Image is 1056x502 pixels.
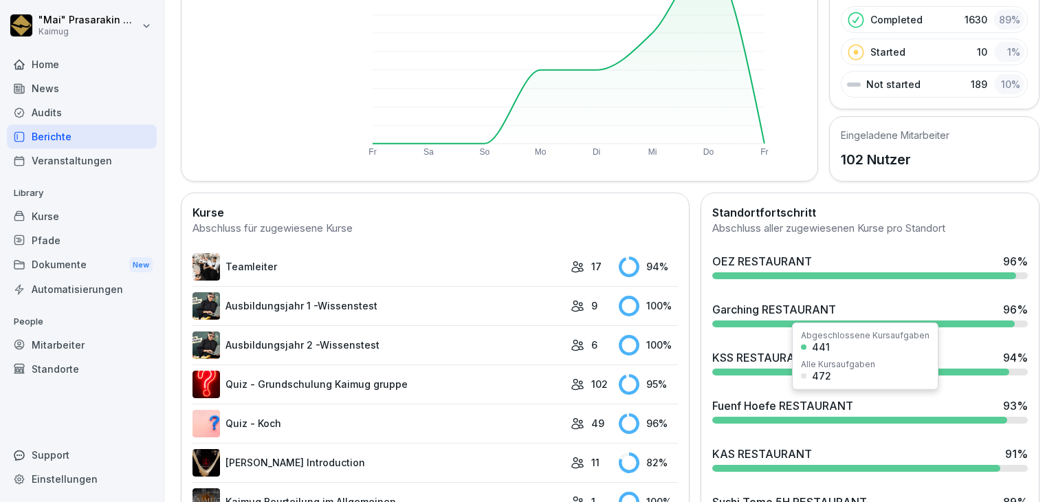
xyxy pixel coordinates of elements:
[192,331,220,359] img: kdhala7dy4uwpjq3l09r8r31.png
[994,10,1024,30] div: 89 %
[1003,301,1028,318] div: 96 %
[712,204,1028,221] h2: Standortfortschritt
[7,124,157,149] a: Berichte
[619,335,678,356] div: 100 %
[1005,446,1028,462] div: 91 %
[480,147,490,157] text: So
[619,374,678,395] div: 95 %
[192,253,564,281] a: Teamleiter
[7,182,157,204] p: Library
[192,204,678,221] h2: Kurse
[7,52,157,76] a: Home
[870,45,905,59] p: Started
[994,74,1024,94] div: 10 %
[841,128,949,142] h5: Eingeladene Mitarbeiter
[712,446,812,462] div: KAS RESTAURANT
[971,77,987,91] p: 189
[812,342,830,352] div: 441
[712,301,836,318] div: Garching RESTAURANT
[1003,349,1028,366] div: 94 %
[192,221,678,237] div: Abschluss für zugewiesene Kurse
[7,277,157,301] a: Automatisierungen
[1003,253,1028,270] div: 96 %
[7,311,157,333] p: People
[192,371,564,398] a: Quiz - Grundschulung Kaimug gruppe
[591,338,597,352] p: 6
[591,416,604,430] p: 49
[619,452,678,473] div: 82 %
[7,228,157,252] a: Pfade
[192,449,564,477] a: [PERSON_NAME] Introduction
[841,149,949,170] p: 102 Nutzer
[977,45,987,59] p: 10
[761,147,769,157] text: Fr
[535,147,547,157] text: Mo
[192,292,564,320] a: Ausbildungsjahr 1 -Wissenstest
[192,292,220,320] img: m7c771e1b5zzexp1p9raqxk8.png
[7,76,157,100] a: News
[7,149,157,173] a: Veranstaltungen
[591,259,602,274] p: 17
[1003,397,1028,414] div: 93 %
[703,147,714,157] text: Do
[712,349,811,366] div: KSS RESTAURANT
[192,371,220,398] img: ima4gw5kbha2jc8jl1pti4b9.png
[707,296,1033,333] a: Garching RESTAURANT96%
[192,410,564,437] a: Quiz - Koch
[423,147,434,157] text: Sa
[801,331,929,340] div: Abgeschlossene Kursaufgaben
[648,147,657,157] text: Mi
[619,257,678,277] div: 94 %
[7,443,157,467] div: Support
[7,252,157,278] a: DokumenteNew
[192,449,220,477] img: ejcw8pgrsnj3kwnpxq2wy9us.png
[368,147,376,157] text: Fr
[965,12,987,27] p: 1630
[801,360,875,369] div: Alle Kursaufgaben
[591,455,599,470] p: 11
[7,333,157,357] a: Mitarbeiter
[619,413,678,434] div: 96 %
[591,377,608,391] p: 102
[712,397,853,414] div: Fuenf Hoefe RESTAURANT
[994,42,1024,62] div: 1 %
[593,147,600,157] text: Di
[707,344,1033,381] a: KSS RESTAURANT94%
[707,440,1033,477] a: KAS RESTAURANT91%
[38,14,139,26] p: "Mai" Prasarakin Natechnanok
[707,392,1033,429] a: Fuenf Hoefe RESTAURANT93%
[7,252,157,278] div: Dokumente
[812,371,831,381] div: 472
[129,257,153,273] div: New
[7,204,157,228] a: Kurse
[192,410,220,437] img: t7brl8l3g3sjoed8o8dm9hn8.png
[38,27,139,36] p: Kaimug
[192,331,564,359] a: Ausbildungsjahr 2 -Wissenstest
[707,248,1033,285] a: OEZ RESTAURANT96%
[591,298,597,313] p: 9
[712,221,1028,237] div: Abschluss aller zugewiesenen Kurse pro Standort
[712,253,812,270] div: OEZ RESTAURANT
[7,357,157,381] a: Standorte
[619,296,678,316] div: 100 %
[7,100,157,124] a: Audits
[192,253,220,281] img: pytyph5pk76tu4q1kwztnixg.png
[866,77,921,91] p: Not started
[7,467,157,491] a: Einstellungen
[870,12,923,27] p: Completed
